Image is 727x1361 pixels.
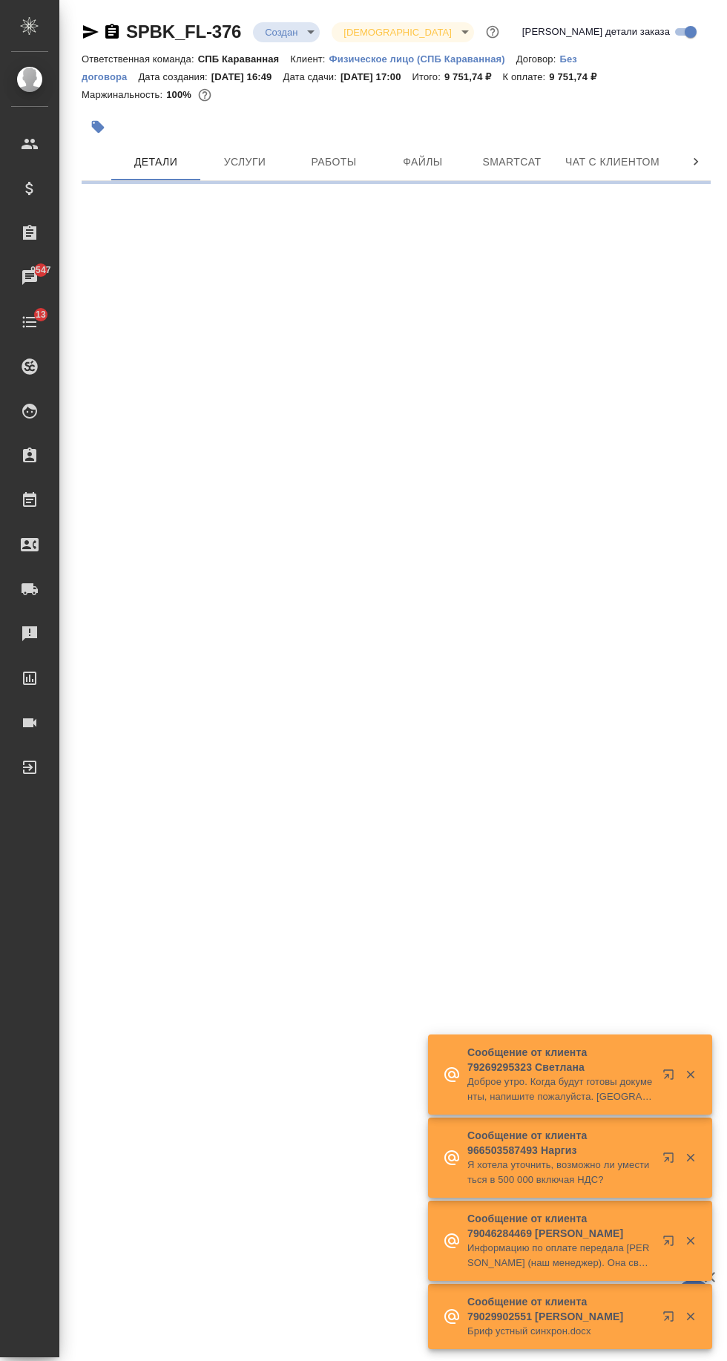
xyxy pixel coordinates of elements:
[290,53,329,65] p: Клиент:
[467,1324,653,1339] p: Бриф устный синхрон.docx
[82,89,166,100] p: Маржинальность:
[341,71,412,82] p: [DATE] 17:00
[549,71,608,82] p: 9 751,74 ₽
[195,85,214,105] button: 0.00 RUB;
[4,304,56,341] a: 13
[675,1151,705,1164] button: Закрыть
[138,71,211,82] p: Дата создания:
[82,23,99,41] button: Скопировать ссылку для ЯМессенджера
[126,22,241,42] a: SPBK_FL-376
[82,53,198,65] p: Ответственная команда:
[120,153,191,171] span: Детали
[483,22,502,42] button: Доп статусы указывают на важность/срочность заказа
[476,153,547,171] span: Smartcat
[298,153,369,171] span: Работы
[467,1294,653,1324] p: Сообщение от клиента 79029902551 [PERSON_NAME]
[332,22,473,42] div: Создан
[82,52,577,82] a: Без договора
[339,26,455,39] button: [DEMOGRAPHIC_DATA]
[166,89,195,100] p: 100%
[565,153,659,171] span: Чат с клиентом
[467,1211,653,1241] p: Сообщение от клиента 79046284469 [PERSON_NAME]
[467,1128,653,1158] p: Сообщение от клиента 966503587493 Наргиз
[22,263,59,278] span: 9547
[211,71,283,82] p: [DATE] 16:49
[27,307,55,322] span: 13
[654,1060,689,1095] button: Открыть в новой вкладке
[387,153,458,171] span: Файлы
[198,53,291,65] p: СПБ Караванная
[675,1234,705,1247] button: Закрыть
[209,153,280,171] span: Услуги
[253,22,320,42] div: Создан
[522,24,670,39] span: [PERSON_NAME] детали заказа
[82,53,577,82] p: Без договора
[654,1143,689,1178] button: Открыть в новой вкладке
[260,26,302,39] button: Создан
[412,71,444,82] p: Итого:
[329,53,516,65] p: Физическое лицо (СПБ Караванная)
[467,1075,653,1104] p: Доброе утро. Когда будут готовы документы, напишите пожалуйста. [GEOGRAPHIC_DATA].
[4,259,56,296] a: 9547
[444,71,503,82] p: 9 751,74 ₽
[329,52,516,65] a: Физическое лицо (СПБ Караванная)
[503,71,550,82] p: К оплате:
[467,1158,653,1187] p: Я хотела уточнить, возможно ли уместиться в 500 000 включая НДС?
[467,1241,653,1270] p: Информацию по оплате передала [PERSON_NAME] (наш менеджер). Она свяжется с вами для урегулировани...
[467,1045,653,1075] p: Сообщение от клиента 79269295323 Светлана
[103,23,121,41] button: Скопировать ссылку
[675,1310,705,1323] button: Закрыть
[654,1302,689,1337] button: Открыть в новой вкладке
[516,53,560,65] p: Договор:
[654,1226,689,1262] button: Открыть в новой вкладке
[675,1068,705,1081] button: Закрыть
[283,71,340,82] p: Дата сдачи:
[82,111,114,143] button: Добавить тэг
